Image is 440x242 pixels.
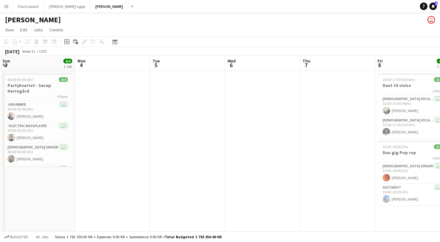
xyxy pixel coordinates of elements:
[383,77,415,82] span: 15:00-17:30 (2h30m)
[3,165,73,186] app-card-role: Guitarist1/1
[8,77,33,82] span: 00:00-03:00 (3h)
[44,0,90,13] button: [PERSON_NAME]'s gigs
[3,234,29,240] button: Budgeted
[3,83,73,94] h3: Partykvartet - Sørup Herregård
[302,62,310,69] span: 7
[64,64,72,69] div: 1 Job
[63,59,72,63] span: 4/4
[3,26,16,34] a: View
[377,62,383,69] span: 8
[2,62,10,69] span: 3
[3,58,10,64] span: Sun
[78,58,86,64] span: Mon
[5,15,61,24] h1: [PERSON_NAME]
[227,62,236,69] span: 6
[59,77,68,82] span: 4/4
[429,3,437,10] a: 2
[5,48,19,55] div: [DATE]
[20,27,27,33] span: Edit
[90,0,128,13] button: [PERSON_NAME]
[5,27,14,33] span: View
[34,27,43,33] span: Jobs
[435,2,437,6] span: 2
[3,144,73,165] app-card-role: [DEMOGRAPHIC_DATA] Singer1/100:00-03:00 (3h)[PERSON_NAME]
[383,144,408,149] span: 15:00-18:00 (3h)
[152,62,160,69] span: 5
[77,62,86,69] span: 4
[57,94,68,99] span: 4 Roles
[49,27,63,33] span: Comms
[55,234,222,239] div: Salary 1 792 350.00 KR + Expenses 0.00 KR + Subsistence 0.00 KR =
[153,58,160,64] span: Tue
[35,234,50,239] span: All jobs
[13,0,44,13] button: Flachs board
[21,49,36,54] span: Week 32
[378,58,383,64] span: Fri
[3,73,73,166] app-job-card: 00:00-03:00 (3h)4/4Partykvartet - Sørup Herregård4 RolesDrummer1/100:00-03:00 (3h)[PERSON_NAME]El...
[228,58,236,64] span: Wed
[47,26,66,34] a: Comms
[39,49,47,54] div: CEST
[31,26,46,34] a: Jobs
[10,235,28,239] span: Budgeted
[303,58,310,64] span: Thu
[18,26,30,34] a: Edit
[165,234,222,239] span: Total Budgeted 1 792 350.00 KR
[3,122,73,144] app-card-role: Electric Bassplayer1/100:00-03:00 (3h)[PERSON_NAME]
[427,16,435,24] app-user-avatar: Asger Søgaard Hajslund
[3,101,73,122] app-card-role: Drummer1/100:00-03:00 (3h)[PERSON_NAME]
